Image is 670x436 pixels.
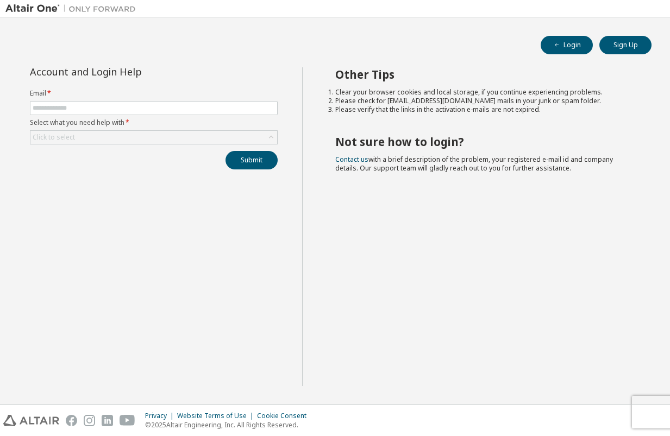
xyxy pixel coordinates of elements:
[335,88,632,97] li: Clear your browser cookies and local storage, if you continue experiencing problems.
[30,118,278,127] label: Select what you need help with
[335,105,632,114] li: Please verify that the links in the activation e-mails are not expired.
[30,89,278,98] label: Email
[33,133,75,142] div: Click to select
[84,415,95,426] img: instagram.svg
[145,412,177,420] div: Privacy
[257,412,313,420] div: Cookie Consent
[3,415,59,426] img: altair_logo.svg
[541,36,593,54] button: Login
[120,415,135,426] img: youtube.svg
[335,97,632,105] li: Please check for [EMAIL_ADDRESS][DOMAIN_NAME] mails in your junk or spam folder.
[102,415,113,426] img: linkedin.svg
[177,412,257,420] div: Website Terms of Use
[335,135,632,149] h2: Not sure how to login?
[335,155,368,164] a: Contact us
[145,420,313,429] p: © 2025 Altair Engineering, Inc. All Rights Reserved.
[226,151,278,169] button: Submit
[30,131,277,144] div: Click to select
[5,3,141,14] img: Altair One
[66,415,77,426] img: facebook.svg
[335,67,632,81] h2: Other Tips
[30,67,228,76] div: Account and Login Help
[335,155,613,173] span: with a brief description of the problem, your registered e-mail id and company details. Our suppo...
[599,36,652,54] button: Sign Up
